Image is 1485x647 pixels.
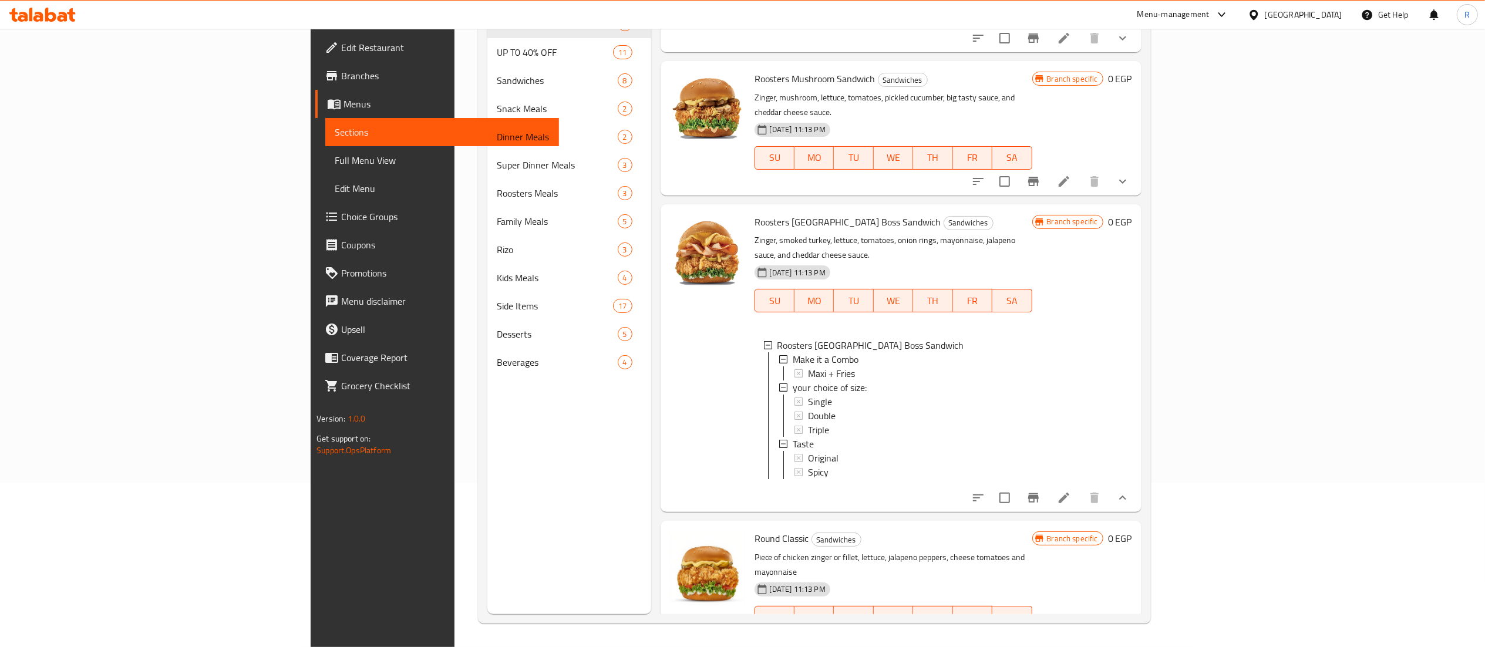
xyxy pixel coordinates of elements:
span: UP T0 40% OFF [497,45,613,59]
span: Select to update [992,169,1017,194]
span: Branch specific [1042,73,1103,85]
button: TH [913,606,952,629]
span: Full Menu View [335,153,549,167]
svg: Show Choices [1116,31,1130,45]
span: SU [760,149,790,166]
button: show more [1109,167,1137,196]
button: FR [953,289,992,312]
button: MO [794,289,834,312]
span: TH [918,292,948,309]
span: Desserts [497,327,617,341]
button: delete [1080,24,1109,52]
div: Sandwiches [811,533,861,547]
span: 17 [614,301,631,312]
span: Sandwiches [812,533,861,547]
p: Zinger, mushroom, lettuce, tomatoes, pickled cucumber, big tasty sauce, and cheddar cheese sauce. [755,90,1032,120]
a: Full Menu View [325,146,558,174]
button: sort-choices [964,24,992,52]
div: items [618,327,632,341]
span: your choice of size: [793,380,867,395]
span: WE [878,149,908,166]
span: Branch specific [1042,533,1103,544]
span: 8 [618,75,632,86]
span: 11 [614,47,631,58]
a: Promotions [315,259,558,287]
button: MO [794,146,834,170]
span: Round Classic [755,530,809,547]
div: Side Items17 [487,292,651,320]
span: Roosters Mushroom Sandwich [755,70,875,87]
div: items [618,214,632,228]
span: TU [839,609,868,626]
span: [DATE] 11:13 PM [765,124,830,135]
div: items [618,73,632,87]
img: Round Classic [670,530,745,605]
span: SU [760,609,790,626]
h6: 0 EGP [1108,530,1132,547]
a: Edit menu item [1057,491,1071,505]
span: 3 [618,160,632,171]
nav: Menu sections [487,5,651,381]
span: 5 [618,216,632,227]
span: Roosters [GEOGRAPHIC_DATA] Boss Sandwich [777,338,964,352]
button: SA [992,289,1032,312]
span: Taste [793,437,814,451]
span: TU [839,292,868,309]
span: Coupons [341,238,549,252]
div: Dinner Meals2 [487,123,651,151]
button: Branch-specific-item [1019,484,1048,512]
button: SU [755,289,794,312]
span: WE [878,609,908,626]
button: SA [992,146,1032,170]
a: Edit menu item [1057,174,1071,188]
div: Super Dinner Meals3 [487,151,651,179]
span: 2 [618,103,632,114]
button: Branch-specific-item [1019,167,1048,196]
a: Coupons [315,231,558,259]
span: Family Meals [497,214,617,228]
span: SA [997,292,1027,309]
div: Rizo [497,242,617,257]
span: Upsell [341,322,549,336]
p: Piece of chicken zinger or fillet, lettuce, jalapeno peppers, cheese tomatoes and mayonnaise [755,550,1032,579]
button: delete [1080,167,1109,196]
a: Menus [315,90,558,118]
button: Branch-specific-item [1019,24,1048,52]
a: Menu disclaimer [315,287,558,315]
span: 2 [618,132,632,143]
span: MO [799,149,829,166]
div: items [618,158,632,172]
span: Select to update [992,486,1017,510]
a: Choice Groups [315,203,558,231]
button: SU [755,606,794,629]
div: Kids Meals4 [487,264,651,292]
span: Kids Meals [497,271,617,285]
div: Sandwiches8 [487,66,651,95]
span: Single [808,395,832,409]
span: Coverage Report [341,351,549,365]
span: TH [918,609,948,626]
img: Roosters Mushroom Sandwich [670,70,745,146]
span: 1.0.0 [348,411,366,426]
div: items [618,271,632,285]
span: Side Items [497,299,613,313]
span: TU [839,149,868,166]
div: UP T0 40% OFF11 [487,38,651,66]
div: Sandwiches [878,73,928,87]
span: 3 [618,244,632,255]
a: Upsell [315,315,558,343]
a: Grocery Checklist [315,372,558,400]
button: SA [992,606,1032,629]
div: items [613,45,632,59]
button: TU [834,146,873,170]
div: Roosters Meals3 [487,179,651,207]
div: items [613,299,632,313]
svg: Show Choices [1116,174,1130,188]
button: SU [755,146,794,170]
span: WE [878,292,908,309]
button: WE [874,606,913,629]
div: Family Meals5 [487,207,651,235]
button: WE [874,146,913,170]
